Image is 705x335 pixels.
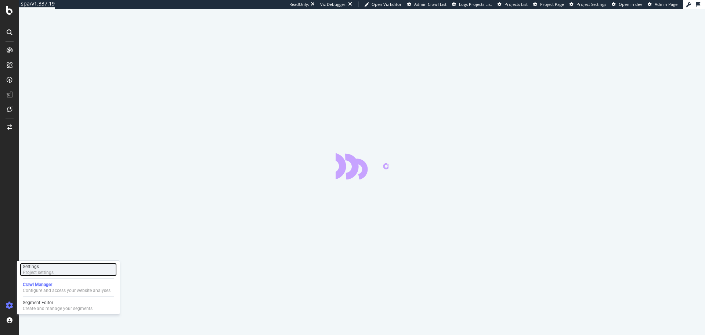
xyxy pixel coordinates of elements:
[372,1,402,7] span: Open Viz Editor
[505,1,528,7] span: Projects List
[289,1,309,7] div: ReadOnly:
[20,281,117,294] a: Crawl ManagerConfigure and access your website analyses
[612,1,642,7] a: Open in dev
[23,282,111,288] div: Crawl Manager
[648,1,677,7] a: Admin Page
[576,1,606,7] span: Project Settings
[364,1,402,7] a: Open Viz Editor
[23,288,111,293] div: Configure and access your website analyses
[20,263,117,276] a: SettingsProject settings
[452,1,492,7] a: Logs Projects List
[320,1,347,7] div: Viz Debugger:
[540,1,564,7] span: Project Page
[570,1,606,7] a: Project Settings
[23,270,54,275] div: Project settings
[414,1,446,7] span: Admin Crawl List
[498,1,528,7] a: Projects List
[23,300,93,306] div: Segment Editor
[407,1,446,7] a: Admin Crawl List
[336,153,388,179] div: animation
[20,299,117,312] a: Segment EditorCreate and manage your segments
[533,1,564,7] a: Project Page
[655,1,677,7] span: Admin Page
[23,264,54,270] div: Settings
[459,1,492,7] span: Logs Projects List
[23,306,93,311] div: Create and manage your segments
[619,1,642,7] span: Open in dev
